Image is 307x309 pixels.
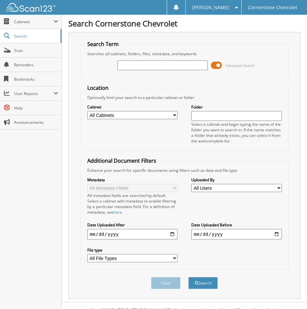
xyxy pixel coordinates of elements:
[87,222,178,228] label: Date Uploaded After
[87,247,178,253] label: File type
[14,19,54,24] span: Cabinets
[191,222,282,228] label: Date Uploaded Before
[68,18,300,29] h1: Search Cornerstone Chevrolet
[191,229,282,239] input: end
[87,177,178,183] label: Metadata
[7,3,56,12] img: scan123-logo-white.svg
[191,104,282,110] label: Folder
[84,84,112,91] legend: Location
[151,277,180,289] button: Clear
[113,209,122,215] a: here
[87,104,178,110] label: Cabinet
[192,6,229,9] span: [PERSON_NAME]
[226,63,255,68] span: Advanced Search
[191,177,282,183] label: Uploaded By
[84,41,122,48] legend: Search Term
[14,48,58,53] span: Scan
[188,277,218,289] button: Search
[191,122,282,144] div: Select a cabinet and begin typing the name of the folder you want to search in. If the name match...
[84,168,285,173] div: Enhance your search for specific documents using filters such as date and file type.
[84,157,160,164] legend: Additional Document Filters
[248,6,297,9] span: Cornerstone Chevrolet
[84,95,285,100] div: Optionally limit your search to a particular cabinet or folder
[14,62,58,68] span: Reminders
[87,193,178,215] div: All metadata fields are searched by default. Select a cabinet with metadata to enable filtering b...
[14,33,57,39] span: Search
[14,105,58,111] span: Help
[87,229,178,239] input: start
[14,120,58,125] span: Announcements
[14,76,58,82] span: Bookmarks
[14,91,54,96] span: User Reports
[84,51,285,57] div: Searches all cabinets, folders, files, metadata, and keywords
